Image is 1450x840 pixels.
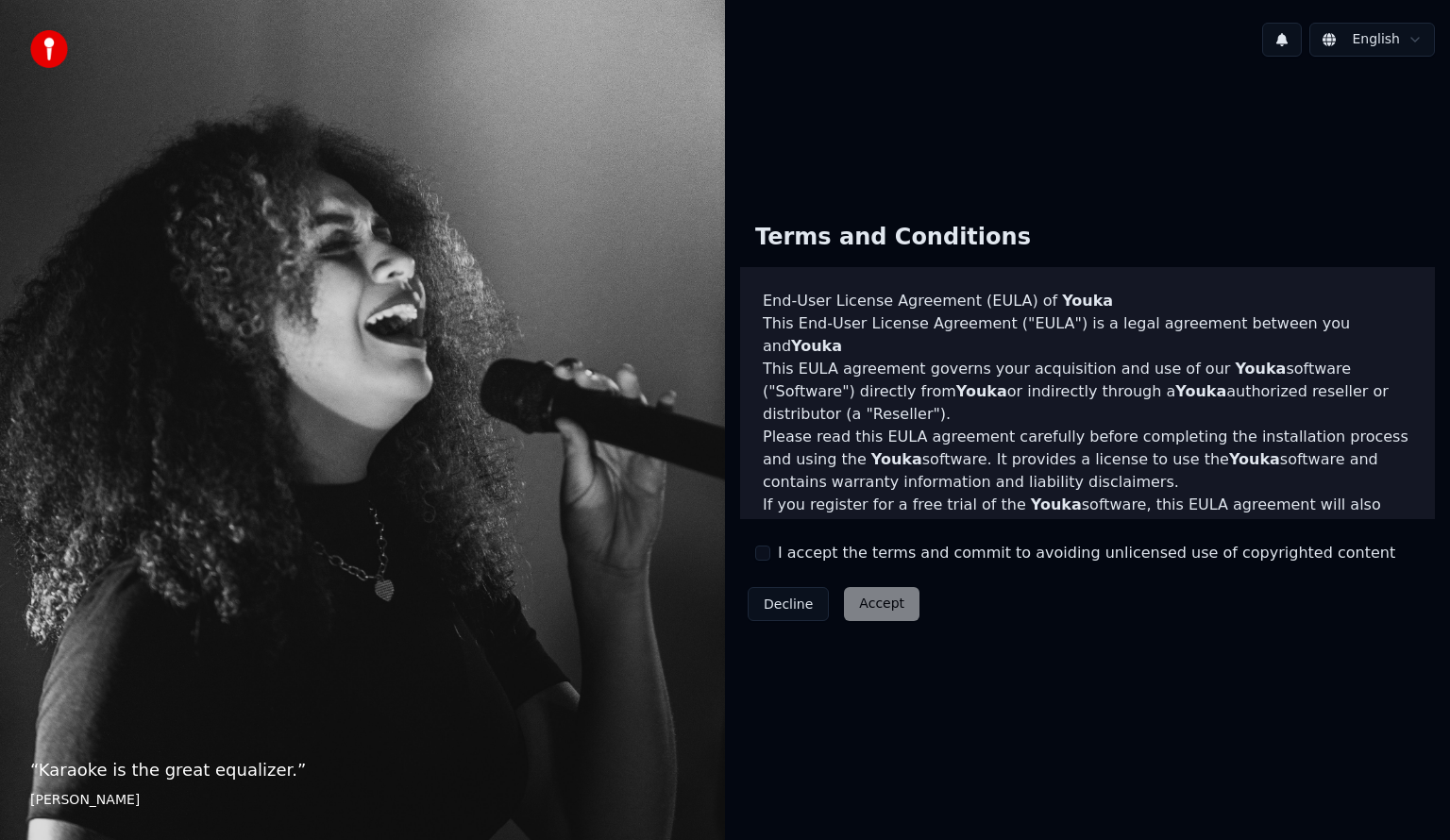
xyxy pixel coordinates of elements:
[1062,292,1113,310] span: Youka
[1229,450,1280,468] span: Youka
[763,358,1412,426] p: This EULA agreement governs your acquisition and use of our software ("Software") directly from o...
[763,494,1412,584] p: If you register for a free trial of the software, this EULA agreement will also govern that trial...
[30,791,695,810] footer: [PERSON_NAME]
[1175,382,1226,400] span: Youka
[30,757,695,783] p: “ Karaoke is the great equalizer. ”
[1235,360,1286,378] span: Youka
[791,337,842,355] span: Youka
[778,542,1395,564] label: I accept the terms and commit to avoiding unlicensed use of copyrighted content
[763,290,1412,312] h3: End-User License Agreement (EULA) of
[871,450,922,468] span: Youka
[1031,496,1082,513] span: Youka
[763,426,1412,494] p: Please read this EULA agreement carefully before completing the installation process and using th...
[748,587,829,621] button: Decline
[740,208,1046,268] div: Terms and Conditions
[763,312,1412,358] p: This End-User License Agreement ("EULA") is a legal agreement between you and
[956,382,1007,400] span: Youka
[1268,518,1319,536] span: Youka
[30,30,68,68] img: youka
